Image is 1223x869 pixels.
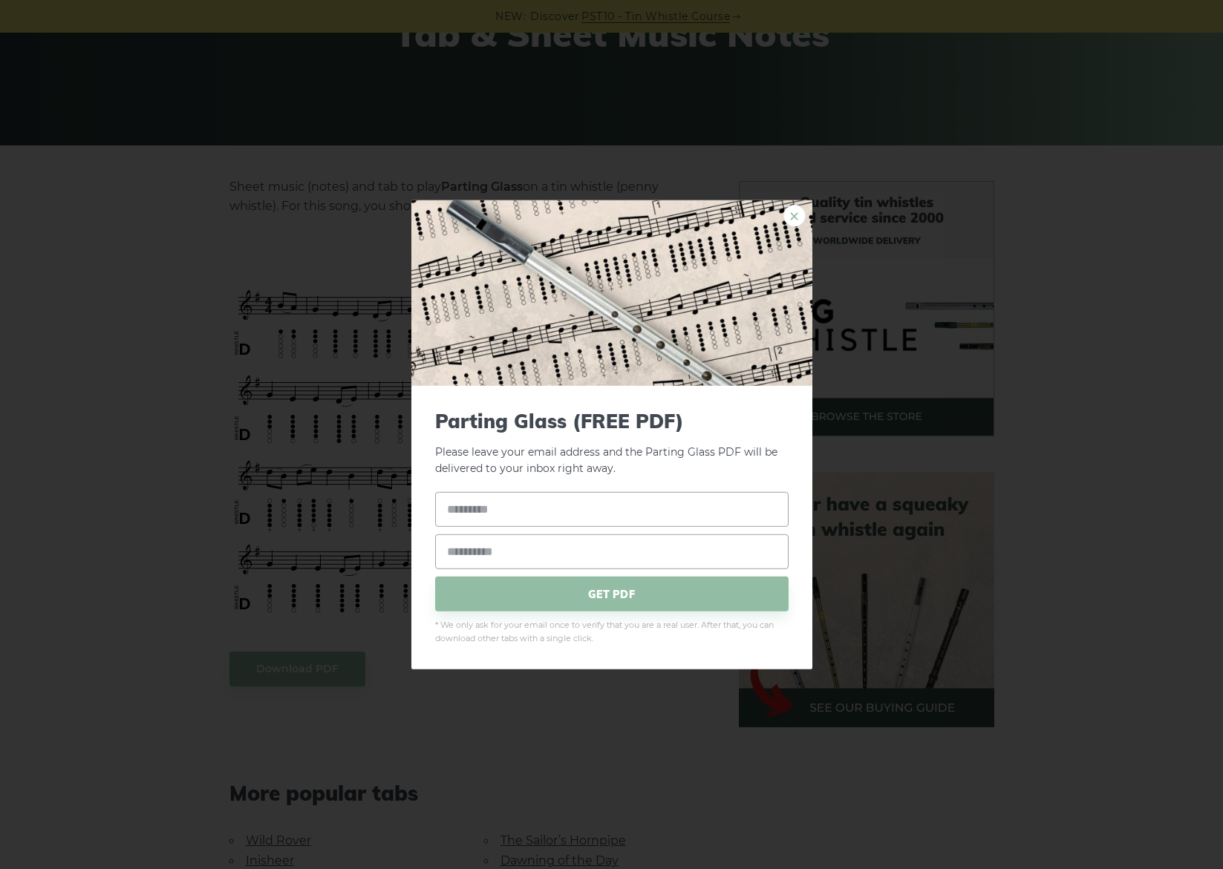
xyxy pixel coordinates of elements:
img: Tin Whistle Tab Preview [411,200,812,385]
span: GET PDF [435,577,789,611]
span: * We only ask for your email once to verify that you are a real user. After that, you can downloa... [435,619,789,646]
span: Parting Glass (FREE PDF) [435,409,789,432]
p: Please leave your email address and the Parting Glass PDF will be delivered to your inbox right a... [435,409,789,477]
a: × [783,204,806,226]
